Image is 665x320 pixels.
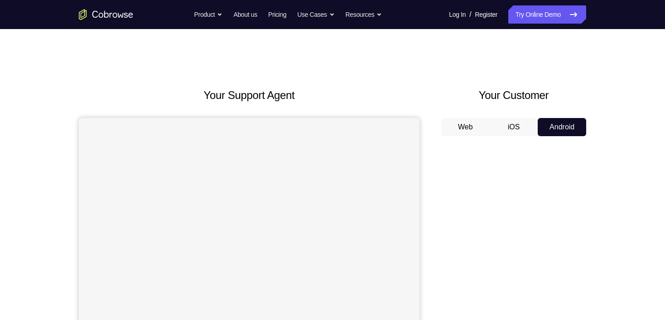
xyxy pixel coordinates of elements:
a: Register [475,5,497,24]
button: iOS [490,118,538,136]
button: Android [538,118,586,136]
a: Pricing [268,5,286,24]
h2: Your Support Agent [79,87,419,103]
span: / [469,9,471,20]
h2: Your Customer [441,87,586,103]
button: Resources [346,5,382,24]
button: Web [441,118,490,136]
button: Use Cases [297,5,334,24]
button: Product [194,5,223,24]
a: Go to the home page [79,9,133,20]
a: Try Online Demo [508,5,586,24]
a: Log In [449,5,466,24]
a: About us [233,5,257,24]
